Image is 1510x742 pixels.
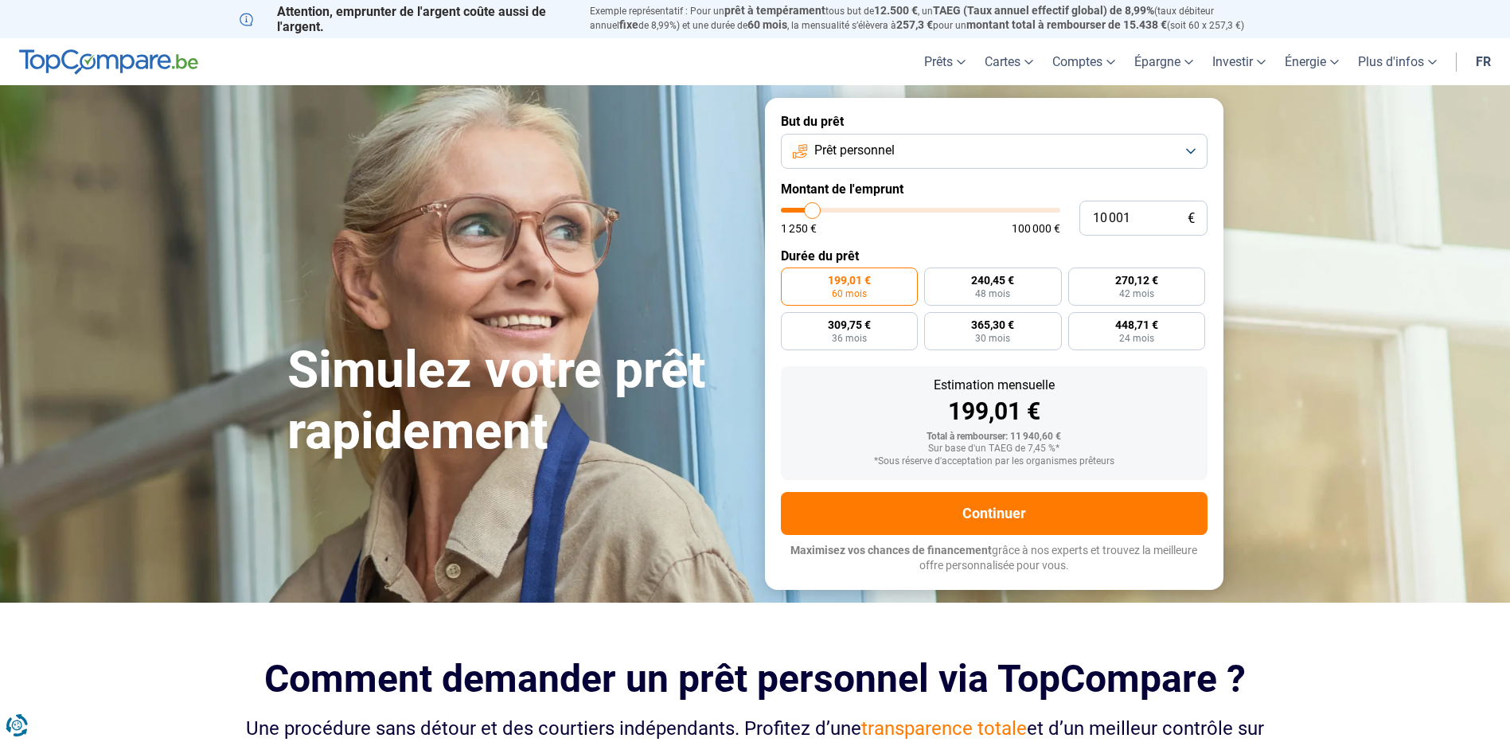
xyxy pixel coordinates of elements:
[832,289,867,299] span: 60 mois
[240,4,571,34] p: Attention, emprunter de l'argent coûte aussi de l'argent.
[747,18,787,31] span: 60 mois
[1188,212,1195,225] span: €
[1275,38,1348,85] a: Énergie
[814,142,895,159] span: Prêt personnel
[794,443,1195,455] div: Sur base d'un TAEG de 7,45 %*
[1348,38,1446,85] a: Plus d'infos
[619,18,638,31] span: fixe
[1012,223,1060,234] span: 100 000 €
[781,543,1208,574] p: grâce à nos experts et trouvez la meilleure offre personnalisée pour vous.
[828,319,871,330] span: 309,75 €
[794,456,1195,467] div: *Sous réserve d'acceptation par les organismes prêteurs
[287,340,746,463] h1: Simulez votre prêt rapidement
[1125,38,1203,85] a: Épargne
[781,223,817,234] span: 1 250 €
[1203,38,1275,85] a: Investir
[781,114,1208,129] label: But du prêt
[794,400,1195,424] div: 199,01 €
[794,432,1195,443] div: Total à rembourser: 11 940,60 €
[896,18,933,31] span: 257,3 €
[19,49,198,75] img: TopCompare
[975,38,1043,85] a: Cartes
[790,544,992,556] span: Maximisez vos chances de financement
[828,275,871,286] span: 199,01 €
[933,4,1154,17] span: TAEG (Taux annuel effectif global) de 8,99%
[1119,334,1154,343] span: 24 mois
[975,334,1010,343] span: 30 mois
[1115,319,1158,330] span: 448,71 €
[1115,275,1158,286] span: 270,12 €
[781,182,1208,197] label: Montant de l'emprunt
[915,38,975,85] a: Prêts
[781,492,1208,535] button: Continuer
[971,319,1014,330] span: 365,30 €
[861,717,1027,740] span: transparence totale
[1466,38,1500,85] a: fr
[832,334,867,343] span: 36 mois
[874,4,918,17] span: 12.500 €
[971,275,1014,286] span: 240,45 €
[1043,38,1125,85] a: Comptes
[794,379,1195,392] div: Estimation mensuelle
[590,4,1271,33] p: Exemple représentatif : Pour un tous but de , un (taux débiteur annuel de 8,99%) et une durée de ...
[781,134,1208,169] button: Prêt personnel
[966,18,1167,31] span: montant total à rembourser de 15.438 €
[1119,289,1154,299] span: 42 mois
[240,657,1271,701] h2: Comment demander un prêt personnel via TopCompare ?
[781,248,1208,264] label: Durée du prêt
[724,4,825,17] span: prêt à tempérament
[975,289,1010,299] span: 48 mois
